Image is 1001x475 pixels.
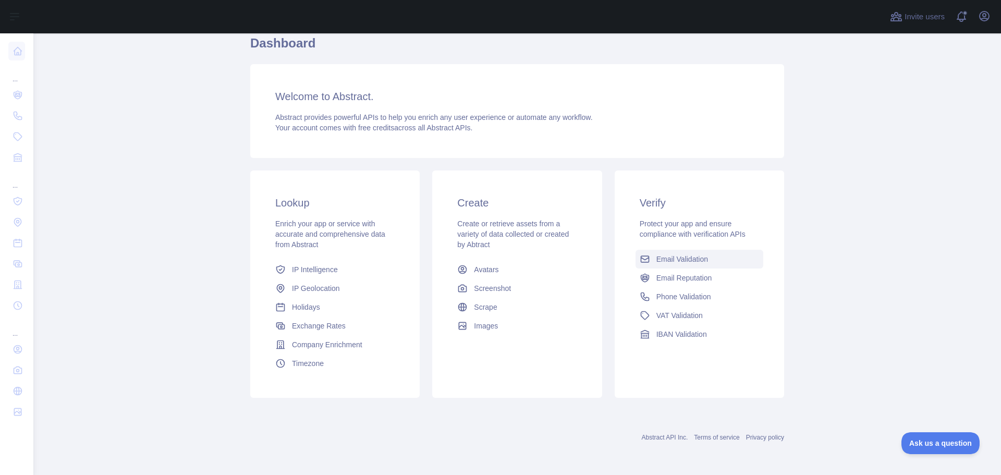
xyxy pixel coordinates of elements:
span: Phone Validation [656,291,711,302]
a: IP Intelligence [271,260,399,279]
span: IBAN Validation [656,329,707,339]
span: Timezone [292,358,324,369]
div: ... [8,317,25,338]
a: Terms of service [694,434,739,441]
h3: Verify [640,196,759,210]
button: Invite users [888,8,947,25]
h1: Dashboard [250,35,784,60]
iframe: Toggle Customer Support [901,432,980,454]
span: Scrape [474,302,497,312]
span: Your account comes with across all Abstract APIs. [275,124,472,132]
a: Exchange Rates [271,316,399,335]
a: Avatars [453,260,581,279]
span: Holidays [292,302,320,312]
span: Abstract provides powerful APIs to help you enrich any user experience or automate any workflow. [275,113,593,121]
span: Protect your app and ensure compliance with verification APIs [640,220,746,238]
div: ... [8,63,25,83]
span: free credits [358,124,394,132]
a: Phone Validation [636,287,763,306]
a: IBAN Validation [636,325,763,344]
a: Timezone [271,354,399,373]
span: Exchange Rates [292,321,346,331]
span: Create or retrieve assets from a variety of data collected or created by Abtract [457,220,569,249]
span: Invite users [905,11,945,23]
a: VAT Validation [636,306,763,325]
span: Images [474,321,498,331]
a: Email Reputation [636,269,763,287]
a: Scrape [453,298,581,316]
a: Company Enrichment [271,335,399,354]
a: Abstract API Inc. [642,434,688,441]
a: Email Validation [636,250,763,269]
a: Privacy policy [746,434,784,441]
div: ... [8,169,25,190]
a: Holidays [271,298,399,316]
h3: Welcome to Abstract. [275,89,759,104]
h3: Create [457,196,577,210]
span: IP Geolocation [292,283,340,294]
span: Company Enrichment [292,339,362,350]
span: Screenshot [474,283,511,294]
span: Email Reputation [656,273,712,283]
span: IP Intelligence [292,264,338,275]
a: IP Geolocation [271,279,399,298]
span: VAT Validation [656,310,703,321]
h3: Lookup [275,196,395,210]
span: Enrich your app or service with accurate and comprehensive data from Abstract [275,220,385,249]
a: Screenshot [453,279,581,298]
span: Avatars [474,264,498,275]
span: Email Validation [656,254,708,264]
a: Images [453,316,581,335]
